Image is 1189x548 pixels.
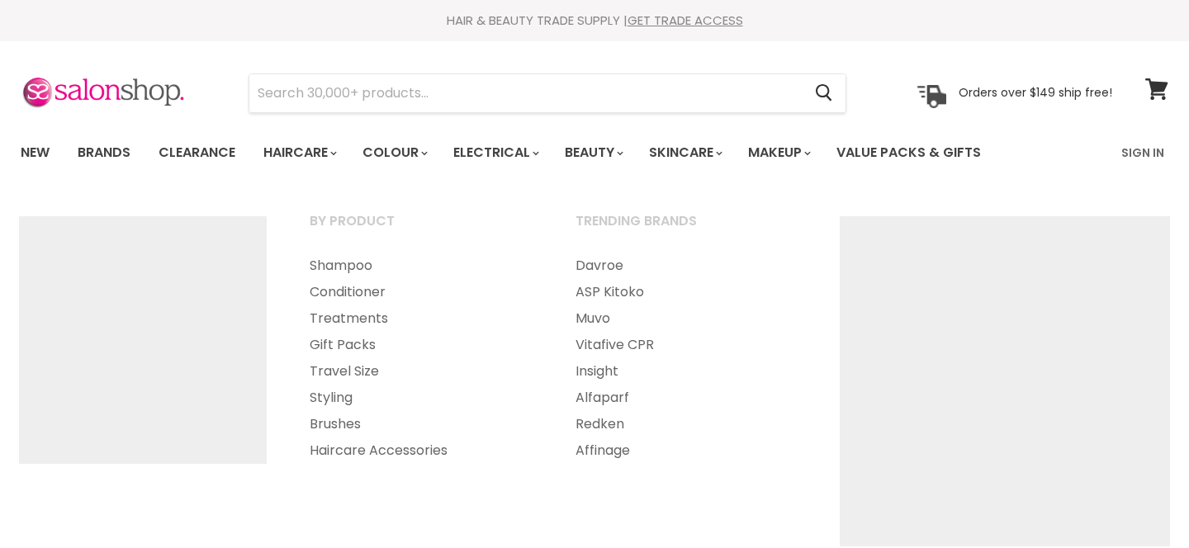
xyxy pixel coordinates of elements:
ul: Main menu [8,129,1053,177]
a: Electrical [441,135,549,170]
a: Skincare [637,135,732,170]
a: Haircare Accessories [289,437,552,464]
a: Sign In [1111,135,1174,170]
iframe: Gorgias live chat messenger [1106,470,1172,531]
a: Beauty [552,135,633,170]
a: Affinage [555,437,817,464]
a: Value Packs & Gifts [824,135,993,170]
button: Search [802,74,846,112]
a: GET TRADE ACCESS [628,12,743,29]
a: Makeup [736,135,821,170]
form: Product [249,73,846,113]
a: New [8,135,62,170]
a: Brands [65,135,143,170]
a: Haircare [251,135,347,170]
a: Colour [350,135,438,170]
p: Orders over $149 ship free! [959,85,1112,100]
input: Search [249,74,802,112]
a: Clearance [146,135,248,170]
